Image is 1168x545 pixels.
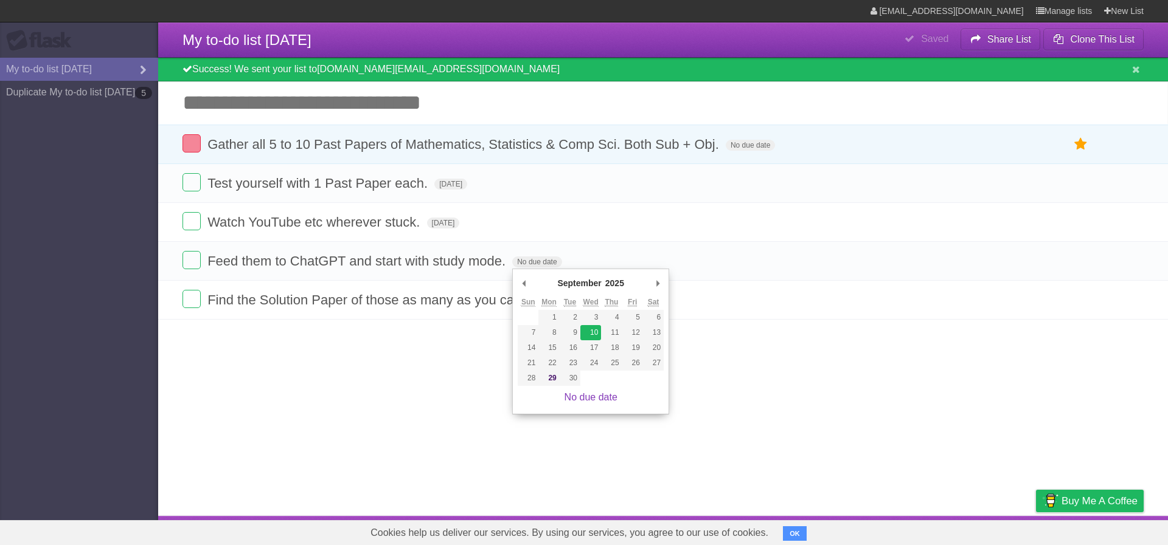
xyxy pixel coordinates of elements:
div: September [555,274,603,292]
img: Buy me a coffee [1042,490,1058,511]
button: 30 [560,371,580,386]
button: 23 [560,355,580,371]
b: Share List [987,34,1031,44]
button: 19 [622,340,643,355]
div: Flask [6,30,79,52]
button: 10 [580,325,601,340]
label: Done [182,251,201,269]
button: 7 [518,325,538,340]
label: Done [182,290,201,308]
a: About [874,519,900,542]
abbr: Monday [541,298,557,307]
button: 22 [538,355,559,371]
span: Find the Solution Paper of those as many as you can find. [207,292,554,307]
label: Done [182,212,201,230]
button: 26 [622,355,643,371]
button: Clone This List [1043,29,1144,50]
button: 1 [538,310,559,325]
label: Done [182,134,201,153]
button: Next Month [652,274,664,292]
button: 27 [643,355,664,371]
button: 3 [580,310,601,325]
button: 25 [601,355,622,371]
button: 2 [560,310,580,325]
span: Cookies help us deliver our services. By using our services, you agree to our use of cookies. [358,521,780,545]
b: Clone This List [1070,34,1135,44]
button: 11 [601,325,622,340]
span: My to-do list [DATE] [182,32,311,48]
button: 9 [560,325,580,340]
span: [DATE] [427,218,460,228]
div: Success! We sent your list to [DOMAIN_NAME][EMAIL_ADDRESS][DOMAIN_NAME] [158,58,1168,81]
button: 14 [518,340,538,355]
div: 2025 [603,274,626,292]
span: Watch YouTube etc wherever stuck. [207,214,423,230]
button: 12 [622,325,643,340]
button: Share List [961,29,1041,50]
abbr: Thursday [605,298,618,307]
button: 21 [518,355,538,371]
span: No due date [512,256,561,267]
button: 15 [538,340,559,355]
span: [DATE] [434,179,467,190]
abbr: Friday [628,298,637,307]
a: Buy me a coffee [1036,490,1144,512]
button: 13 [643,325,664,340]
button: OK [783,526,807,541]
button: 16 [560,340,580,355]
button: 8 [538,325,559,340]
button: 4 [601,310,622,325]
button: 5 [622,310,643,325]
b: 5 [135,87,152,99]
button: 17 [580,340,601,355]
a: Terms [979,519,1006,542]
span: No due date [726,140,775,151]
button: 24 [580,355,601,371]
button: 20 [643,340,664,355]
label: Done [182,173,201,191]
a: Suggest a feature [1067,519,1144,542]
button: 29 [538,371,559,386]
span: Buy me a coffee [1062,490,1138,512]
button: Previous Month [518,274,530,292]
abbr: Sunday [521,298,535,307]
span: Gather all 5 to 10 Past Papers of Mathematics, Statistics & Comp Sci. Both Sub + Obj. [207,137,722,152]
a: Developers [914,519,964,542]
a: Privacy [1020,519,1052,542]
button: 18 [601,340,622,355]
button: 6 [643,310,664,325]
b: Saved [921,33,948,44]
button: 28 [518,371,538,386]
a: No due date [565,392,617,402]
span: Feed them to ChatGPT and start with study mode. [207,253,509,269]
abbr: Wednesday [583,298,599,307]
label: Star task [1069,134,1093,154]
abbr: Saturday [648,298,659,307]
abbr: Tuesday [564,298,576,307]
span: Test yourself with 1 Past Paper each. [207,176,431,191]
